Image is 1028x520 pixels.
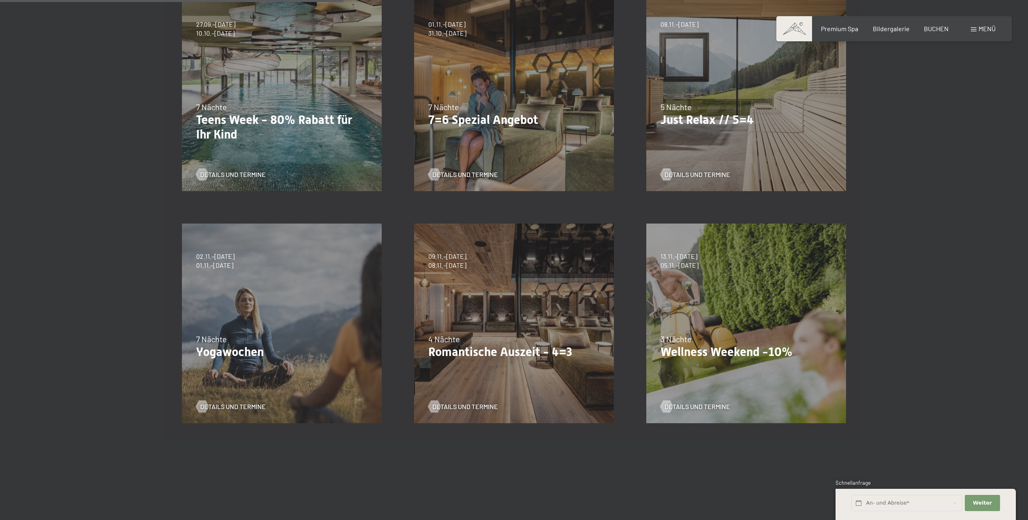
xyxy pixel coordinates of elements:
[428,29,466,38] span: 31.10.–[DATE]
[973,499,992,507] span: Weiter
[428,345,600,359] p: Romantische Auszeit - 4=3
[660,402,730,411] a: Details und Termine
[200,402,266,411] span: Details und Termine
[660,334,692,344] span: 3 Nächte
[428,261,466,270] span: 08.11.–[DATE]
[428,334,460,344] span: 4 Nächte
[200,170,266,179] span: Details und Termine
[428,252,466,261] span: 09.11.–[DATE]
[196,402,266,411] a: Details und Termine
[660,261,699,270] span: 05.11.–[DATE]
[196,20,235,29] span: 27.09.–[DATE]
[196,113,368,142] p: Teens Week - 80% Rabatt für Ihr Kind
[428,170,498,179] a: Details und Termine
[432,170,498,179] span: Details und Termine
[196,334,227,344] span: 7 Nächte
[665,170,730,179] span: Details und Termine
[428,20,466,29] span: 01.11.–[DATE]
[428,102,459,112] span: 7 Nächte
[665,402,730,411] span: Details und Termine
[196,170,266,179] a: Details und Termine
[196,29,235,38] span: 10.10.–[DATE]
[196,345,368,359] p: Yogawochen
[660,252,699,261] span: 13.11.–[DATE]
[836,480,871,486] span: Schnellanfrage
[821,25,858,32] a: Premium Spa
[660,170,730,179] a: Details und Termine
[924,25,949,32] a: BUCHEN
[965,495,1000,511] button: Weiter
[428,402,498,411] a: Details und Termine
[660,102,692,112] span: 5 Nächte
[660,20,699,29] span: 08.11.–[DATE]
[873,25,910,32] a: Bildergalerie
[428,113,600,127] p: 7=6 Spezial Angebot
[196,252,235,261] span: 02.11.–[DATE]
[979,25,996,32] span: Menü
[432,402,498,411] span: Details und Termine
[660,345,832,359] p: Wellness Weekend -10%
[196,261,235,270] span: 01.11.–[DATE]
[660,113,832,127] p: Just Relax // 5=4
[196,102,227,112] span: 7 Nächte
